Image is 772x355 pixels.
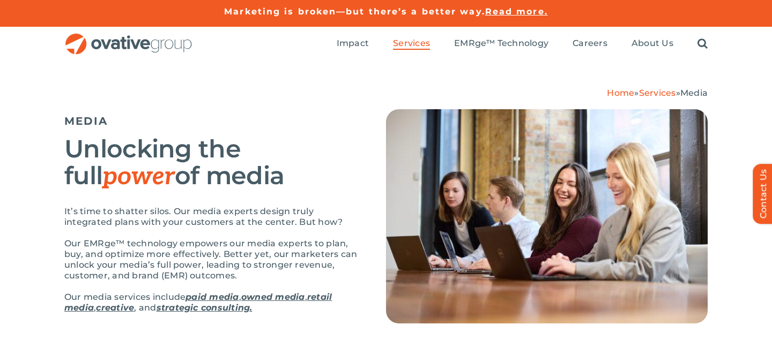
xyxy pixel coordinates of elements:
a: EMRge™ Technology [454,38,548,50]
p: Our EMRge™ technology empowers our media experts to plan, buy, and optimize more effectively. Bet... [64,238,359,281]
a: Home [607,88,634,98]
a: Impact [337,38,369,50]
a: Services [639,88,676,98]
em: power [102,162,175,192]
p: Our media services include , , , , and [64,292,359,313]
a: About Us [632,38,673,50]
span: Media [680,88,708,98]
span: About Us [632,38,673,49]
a: OG_Full_horizontal_RGB [64,32,193,42]
span: Services [393,38,430,49]
a: owned media [241,292,305,302]
h5: MEDIA [64,115,359,127]
a: paid media [185,292,239,302]
a: retail media [64,292,332,313]
a: creative [96,303,134,313]
span: Careers [573,38,607,49]
h2: Unlocking the full of media [64,135,359,190]
a: Careers [573,38,607,50]
a: strategic consulting. [157,303,253,313]
a: Services [393,38,430,50]
a: Read more. [485,6,548,17]
a: Marketing is broken—but there’s a better way. [224,6,485,17]
span: Impact [337,38,369,49]
p: It’s time to shatter silos. Our media experts design truly integrated plans with your customers a... [64,206,359,228]
nav: Menu [337,27,708,61]
img: Media – Hero [386,109,708,323]
span: » » [607,88,708,98]
a: Search [697,38,708,50]
span: EMRge™ Technology [454,38,548,49]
